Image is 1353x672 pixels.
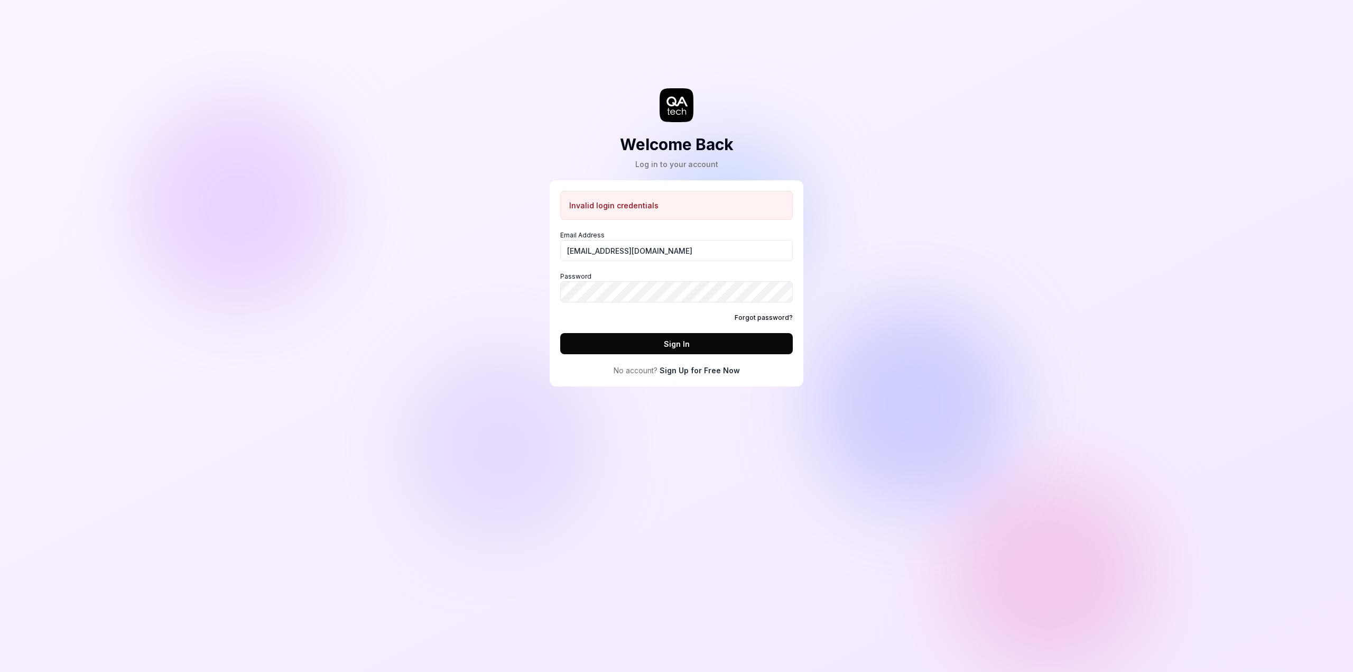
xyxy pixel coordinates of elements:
a: Sign Up for Free Now [660,365,740,376]
button: Sign In [560,333,793,354]
label: Email Address [560,231,793,261]
label: Password [560,272,793,302]
span: No account? [614,365,657,376]
input: Email Address [560,240,793,261]
input: Password [560,281,793,302]
h2: Welcome Back [620,133,734,157]
p: Invalid login credentials [569,200,659,211]
a: Forgot password? [735,313,793,323]
div: Log in to your account [620,159,734,170]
